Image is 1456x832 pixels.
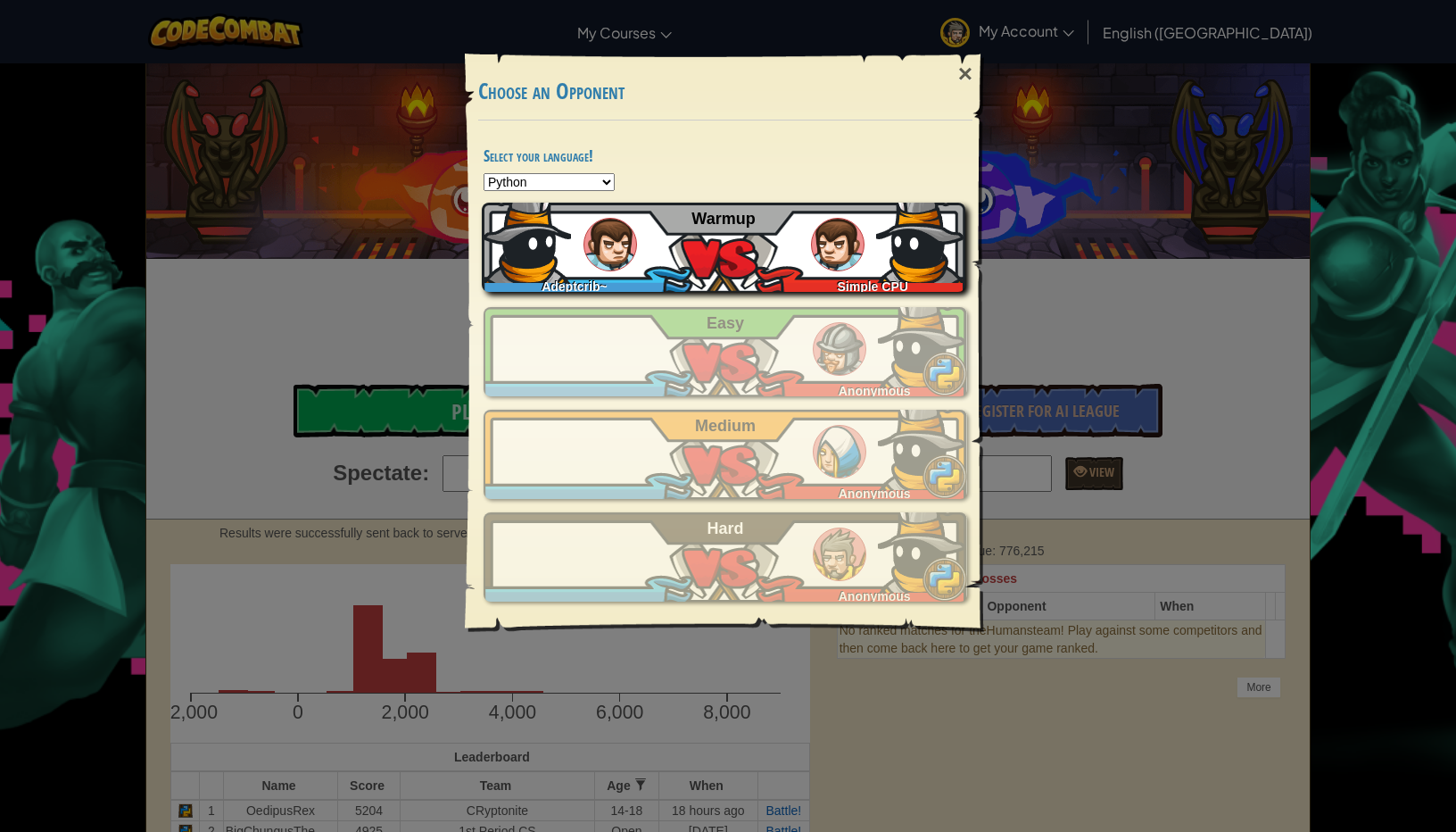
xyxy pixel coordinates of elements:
[878,503,967,593] img: wA8OwgAAAAZJREFUAwDUVRi0OzRGNwAAAABJRU5ErkJggg==
[707,314,744,332] span: Easy
[878,298,967,387] img: wA8OwgAAAAZJREFUAwDUVRi0OzRGNwAAAABJRU5ErkJggg==
[695,417,756,435] span: Medium
[839,589,911,603] span: Anonymous
[838,279,908,294] span: Simple CPU
[583,218,637,271] img: humans_ladder_tutorial.png
[484,147,967,164] h4: Select your language!
[878,401,967,490] img: wA8OwgAAAAZJREFUAwDUVRi0OzRGNwAAAABJRU5ErkJggg==
[484,410,967,499] a: Anonymous
[478,79,972,104] h3: Choose an Opponent
[542,279,608,294] span: Adeptcrib~
[876,194,965,283] img: wA8OwgAAAAZJREFUAwDUVRi0OzRGNwAAAABJRU5ErkJggg==
[945,48,986,100] div: ×
[691,210,755,228] span: Warmup
[482,194,571,283] img: wA8OwgAAAAZJREFUAwDUVRi0OzRGNwAAAABJRU5ErkJggg==
[813,322,866,376] img: humans_ladder_easy.png
[707,520,744,537] span: Hard
[484,512,967,602] a: Anonymous
[813,528,866,581] img: humans_ladder_hard.png
[484,203,967,292] a: Adeptcrib~Simple CPU
[811,218,864,271] img: humans_ladder_tutorial.png
[839,384,911,398] span: Anonymous
[839,487,911,501] span: Anonymous
[813,425,866,478] img: humans_ladder_medium.png
[484,307,967,396] a: Anonymous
